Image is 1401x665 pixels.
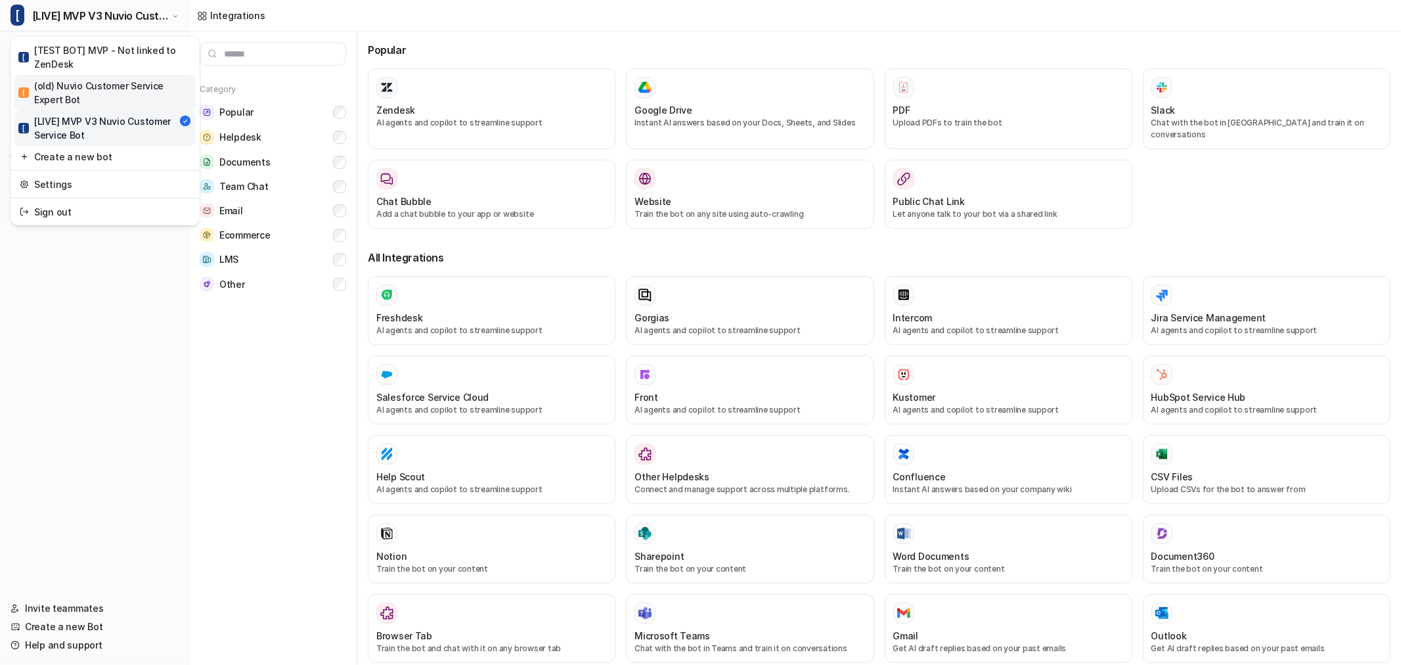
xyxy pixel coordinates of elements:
span: [ [18,123,29,133]
a: Create a new bot [14,146,196,168]
a: Sign out [14,201,196,223]
div: [LIVE] MVP V3 Nuvio Customer Service Bot [18,114,179,142]
span: [ [11,5,24,26]
img: reset [20,150,29,164]
div: [[LIVE] MVP V3 Nuvio Customer Service Bot [11,37,200,225]
span: [ [18,52,29,62]
span: [LIVE] MVP V3 Nuvio Customer Service Bot [32,7,169,25]
div: [TEST BOT] MVP - Not linked to ZenDesk [18,43,192,71]
img: reset [20,205,29,219]
div: (old) Nuvio Customer Service Expert Bot [18,79,192,106]
a: Settings [14,173,196,195]
img: reset [20,177,29,191]
span: ( [18,87,29,98]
